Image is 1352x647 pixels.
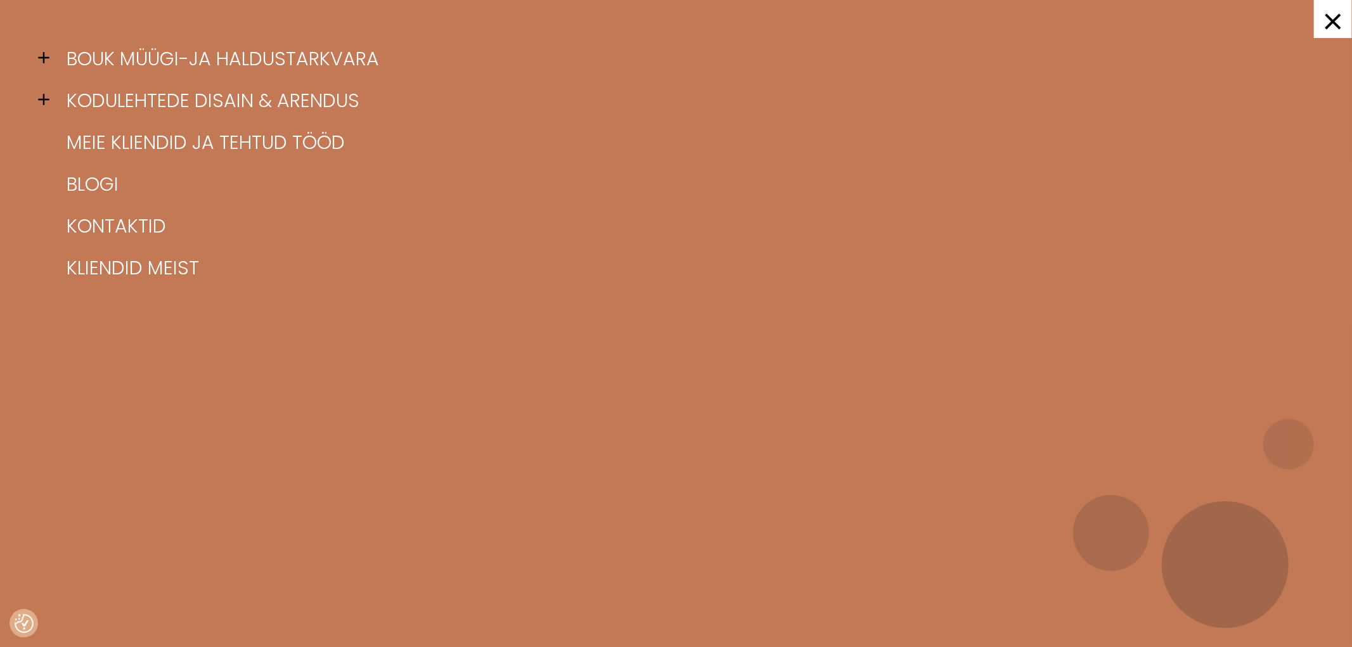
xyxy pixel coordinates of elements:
a: Meie kliendid ja tehtud tööd [57,122,1314,163]
a: Kodulehtede disain & arendus [57,80,1314,122]
button: Nõusolekueelistused [15,614,34,633]
a: Kliendid meist [57,247,1314,289]
a: Blogi [57,163,1314,205]
img: Revisit consent button [15,614,34,633]
a: Kontaktid [57,205,1314,247]
a: BOUK müügi-ja haldustarkvara [57,38,1314,80]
